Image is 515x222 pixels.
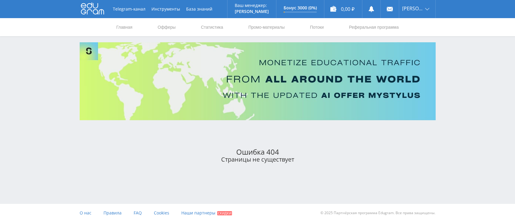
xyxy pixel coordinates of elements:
[80,204,91,222] a: О нас
[217,211,232,215] span: Скидки
[80,42,436,120] img: Banner
[134,204,142,222] a: FAQ
[154,210,169,216] span: Cookies
[157,18,176,36] a: Офферы
[235,3,269,8] p: Ваш менеджер:
[284,5,317,10] p: Бонус 3000 (0%)
[134,210,142,216] span: FAQ
[235,9,269,14] p: [PERSON_NAME]
[309,18,324,36] a: Потоки
[116,18,133,36] a: Главная
[80,148,436,156] div: Ошибка 404
[248,18,285,36] a: Промо-материалы
[348,18,399,36] a: Реферальная программа
[181,210,215,216] span: Наши партнеры
[402,6,423,11] span: [PERSON_NAME]
[154,204,169,222] a: Cookies
[103,210,122,216] span: Правила
[80,210,91,216] span: О нас
[260,204,435,222] div: © 2025 Партнёрская программа Edugram. Все права защищены.
[103,204,122,222] a: Правила
[200,18,224,36] a: Статистика
[80,156,436,163] div: Страницы не существует
[181,204,232,222] a: Наши партнеры Скидки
